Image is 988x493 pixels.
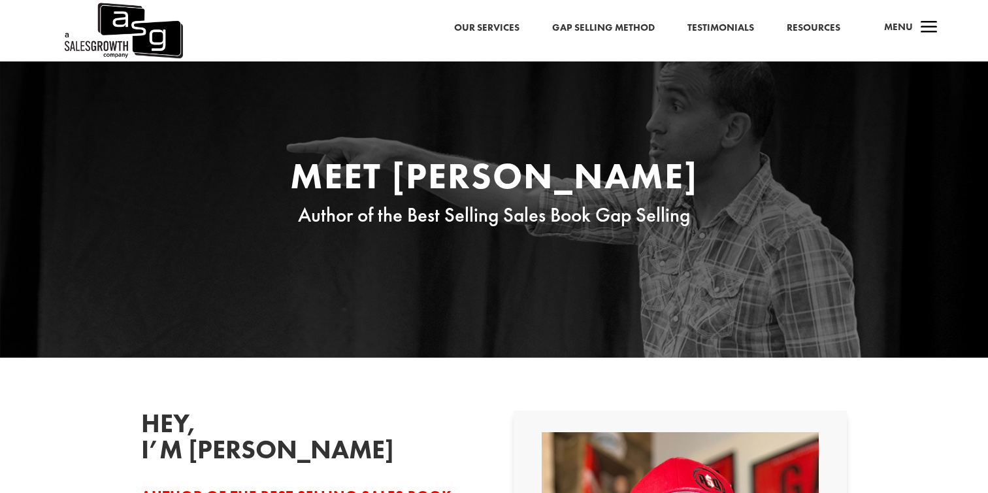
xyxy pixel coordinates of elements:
[246,158,742,201] h1: Meet [PERSON_NAME]
[787,20,840,37] a: Resources
[141,411,337,469] h2: Hey, I’m [PERSON_NAME]
[916,15,942,41] span: a
[552,20,655,37] a: Gap Selling Method
[298,202,690,228] span: Author of the Best Selling Sales Book Gap Selling
[687,20,754,37] a: Testimonials
[454,20,519,37] a: Our Services
[884,20,913,33] span: Menu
